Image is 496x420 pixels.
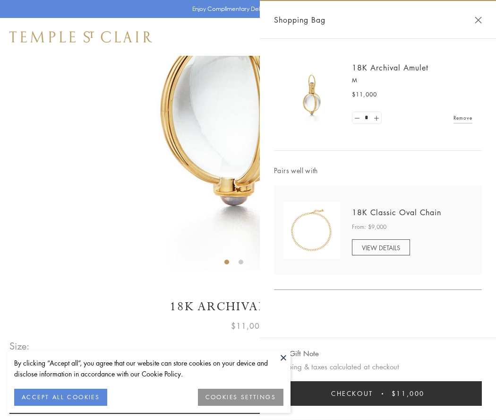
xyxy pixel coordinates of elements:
[352,112,362,124] a: Set quantity to 0
[352,222,386,232] span: From: $9,000
[192,4,299,14] p: Enjoy Complimentary Delivery & Returns
[274,381,482,406] button: Checkout $11,000
[352,90,377,99] span: $11,000
[453,113,472,123] a: Remove
[274,361,482,373] p: Shipping & taxes calculated at checkout
[475,17,482,24] button: Close Shopping Bag
[198,389,283,406] button: COOKIES SETTINGS
[392,388,425,399] span: $11,000
[274,165,482,176] span: Pairs well with
[331,388,373,399] span: Checkout
[283,66,340,123] img: 18K Archival Amulet
[371,112,381,124] a: Set quantity to 2
[352,207,441,218] a: 18K Classic Oval Chain
[362,243,400,252] span: VIEW DETAILS
[274,348,319,359] button: Add Gift Note
[9,338,30,354] span: Size:
[14,389,107,406] button: ACCEPT ALL COOKIES
[14,358,283,379] div: By clicking “Accept all”, you agree that our website can store cookies on your device and disclos...
[9,31,152,43] img: Temple St. Clair
[283,202,340,259] img: N88865-OV18
[352,62,428,73] a: 18K Archival Amulet
[9,298,487,315] h1: 18K Archival Amulet
[231,320,265,332] span: $11,000
[352,239,410,255] a: VIEW DETAILS
[274,14,325,26] span: Shopping Bag
[352,76,472,85] p: M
